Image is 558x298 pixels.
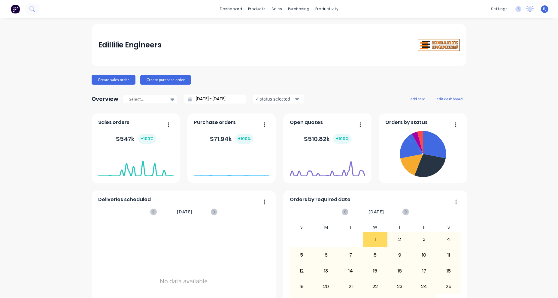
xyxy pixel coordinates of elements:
[363,232,387,247] div: 1
[304,134,351,144] div: $ 510.82k
[385,119,428,126] span: Orders by status
[268,5,285,14] div: sales
[290,223,314,232] div: S
[543,6,547,12] span: BJ
[437,248,461,263] div: 11
[418,39,460,51] img: Edillilie Engineers
[433,95,466,103] button: edit dashboard
[488,5,511,14] div: settings
[11,5,20,14] img: Factory
[437,232,461,247] div: 4
[253,95,304,104] button: 4 status selected
[290,263,314,278] div: 12
[177,209,193,215] span: [DATE]
[407,95,429,103] button: add card
[339,263,363,278] div: 14
[92,93,118,105] div: Overview
[338,223,363,232] div: T
[363,223,387,232] div: W
[388,263,412,278] div: 16
[339,279,363,294] div: 21
[290,119,323,126] span: Open quotes
[290,248,314,263] div: 5
[285,5,312,14] div: purchasing
[363,263,387,278] div: 15
[388,232,412,247] div: 2
[412,223,436,232] div: F
[363,279,387,294] div: 22
[437,263,461,278] div: 18
[92,75,135,85] button: Create sales order
[412,263,436,278] div: 17
[256,96,294,102] div: 4 status selected
[314,223,338,232] div: M
[314,248,338,263] div: 6
[412,248,436,263] div: 10
[314,279,338,294] div: 20
[98,119,129,126] span: Sales orders
[245,5,268,14] div: products
[436,223,461,232] div: S
[388,248,412,263] div: 9
[339,248,363,263] div: 7
[314,263,338,278] div: 13
[217,5,245,14] a: dashboard
[333,134,351,144] div: + 100 %
[210,134,253,144] div: $ 71.94k
[235,134,253,144] div: + 100 %
[437,279,461,294] div: 25
[194,119,236,126] span: Purchase orders
[98,39,162,51] div: Edillilie Engineers
[363,248,387,263] div: 8
[387,223,412,232] div: T
[412,279,436,294] div: 24
[388,279,412,294] div: 23
[312,5,341,14] div: productivity
[290,279,314,294] div: 19
[138,134,156,144] div: + 100 %
[140,75,191,85] button: Create purchase order
[116,134,156,144] div: $ 547k
[368,209,384,215] span: [DATE]
[412,232,436,247] div: 3
[98,196,151,203] span: Deliveries scheduled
